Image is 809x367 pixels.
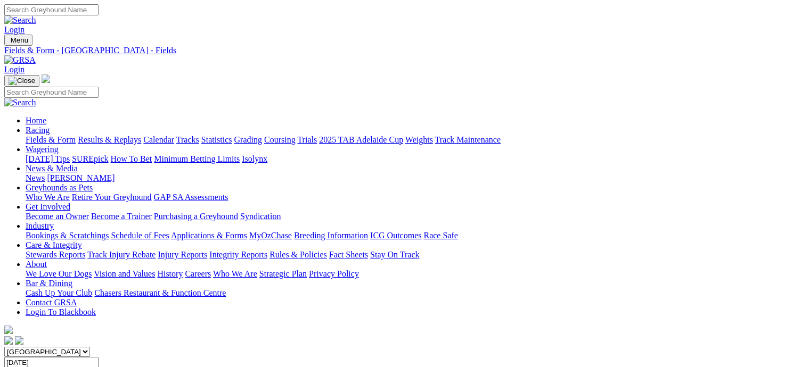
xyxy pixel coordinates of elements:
a: Race Safe [423,231,457,240]
img: logo-grsa-white.png [42,74,50,83]
div: Greyhounds as Pets [26,193,805,202]
a: Care & Integrity [26,240,82,249]
a: History [157,269,183,278]
a: Syndication [240,212,281,221]
a: Racing [26,126,50,135]
a: Track Injury Rebate [87,250,156,259]
img: Search [4,98,36,107]
a: Fields & Form [26,135,76,144]
div: About [26,269,805,279]
a: SUREpick [72,154,108,163]
a: [PERSON_NAME] [47,173,115,182]
img: Close [9,77,35,85]
a: Wagering [26,145,59,154]
div: Bar & Dining [26,288,805,298]
input: Search [4,4,99,15]
a: Industry [26,221,54,230]
a: Schedule of Fees [111,231,169,240]
a: Login To Blackbook [26,307,96,316]
a: Careers [185,269,211,278]
a: Applications & Forms [171,231,247,240]
a: Stewards Reports [26,250,85,259]
a: News [26,173,45,182]
span: Menu [11,36,28,44]
div: Wagering [26,154,805,164]
a: Statistics [201,135,232,144]
div: Get Involved [26,212,805,221]
a: How To Bet [111,154,152,163]
a: Stay On Track [370,250,419,259]
a: Tracks [176,135,199,144]
a: Trials [297,135,317,144]
a: Track Maintenance [435,135,501,144]
a: Purchasing a Greyhound [154,212,238,221]
a: Greyhounds as Pets [26,183,93,192]
a: Home [26,116,46,125]
a: Minimum Betting Limits [154,154,240,163]
img: logo-grsa-white.png [4,326,13,334]
a: Who We Are [26,193,70,202]
a: GAP SA Assessments [154,193,228,202]
a: Become an Owner [26,212,89,221]
a: Fact Sheets [329,250,368,259]
a: About [26,260,47,269]
a: Vision and Values [94,269,155,278]
a: Isolynx [242,154,267,163]
a: Who We Are [213,269,257,278]
a: Get Involved [26,202,70,211]
a: Calendar [143,135,174,144]
img: Search [4,15,36,25]
a: Weights [405,135,433,144]
a: Results & Replays [78,135,141,144]
input: Search [4,87,99,98]
a: [DATE] Tips [26,154,70,163]
a: Privacy Policy [309,269,359,278]
a: Injury Reports [158,250,207,259]
a: Retire Your Greyhound [72,193,152,202]
a: MyOzChase [249,231,292,240]
img: GRSA [4,55,36,65]
div: Industry [26,231,805,240]
a: Bookings & Scratchings [26,231,109,240]
div: Care & Integrity [26,250,805,260]
a: Become a Trainer [91,212,152,221]
a: Login [4,65,24,74]
div: Racing [26,135,805,145]
a: Rules & Policies [269,250,327,259]
a: Coursing [264,135,296,144]
button: Toggle navigation [4,75,39,87]
a: News & Media [26,164,78,173]
a: Integrity Reports [209,250,267,259]
a: Contact GRSA [26,298,77,307]
img: twitter.svg [15,336,23,345]
button: Toggle navigation [4,35,32,46]
a: Strategic Plan [259,269,307,278]
a: Fields & Form - [GEOGRAPHIC_DATA] - Fields [4,46,805,55]
a: Login [4,25,24,34]
a: Cash Up Your Club [26,288,92,297]
img: facebook.svg [4,336,13,345]
a: Grading [234,135,262,144]
div: News & Media [26,173,805,183]
a: Chasers Restaurant & Function Centre [94,288,226,297]
a: ICG Outcomes [370,231,421,240]
a: Bar & Dining [26,279,72,288]
a: Breeding Information [294,231,368,240]
a: We Love Our Dogs [26,269,92,278]
a: 2025 TAB Adelaide Cup [319,135,403,144]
